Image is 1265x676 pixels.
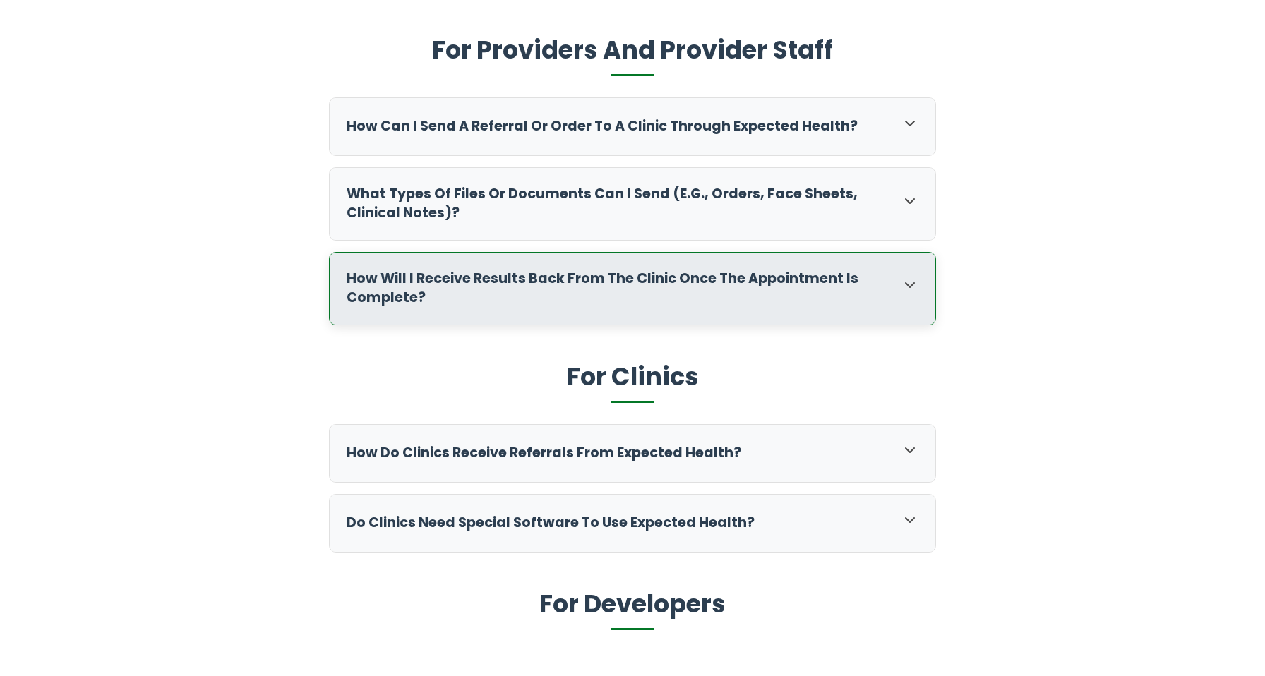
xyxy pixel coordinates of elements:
[330,98,935,155] div: How can I send a referral or order to a clinic through Expected Health?
[347,270,887,308] h3: How will I receive results back from the clinic once the appointment is complete?
[329,361,936,404] h2: For Clinics
[330,168,935,240] div: What types of files or documents can I send (e.g., orders, face sheets, clinical notes)?
[330,253,935,325] div: How will I receive results back from the clinic once the appointment is complete?
[329,588,936,631] h2: For Developers
[347,444,887,463] h3: How do clinics receive referrals from Expected Health?
[330,425,935,482] div: How do clinics receive referrals from Expected Health?
[330,495,935,552] div: Do clinics need special software to use Expected Health?
[347,514,887,533] h3: Do clinics need special software to use Expected Health?
[347,117,887,136] h3: How can I send a referral or order to a clinic through Expected Health?
[329,34,936,77] h2: For Providers And Provider Staff
[347,185,887,223] h3: What types of files or documents can I send (e.g., orders, face sheets, clinical notes)?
